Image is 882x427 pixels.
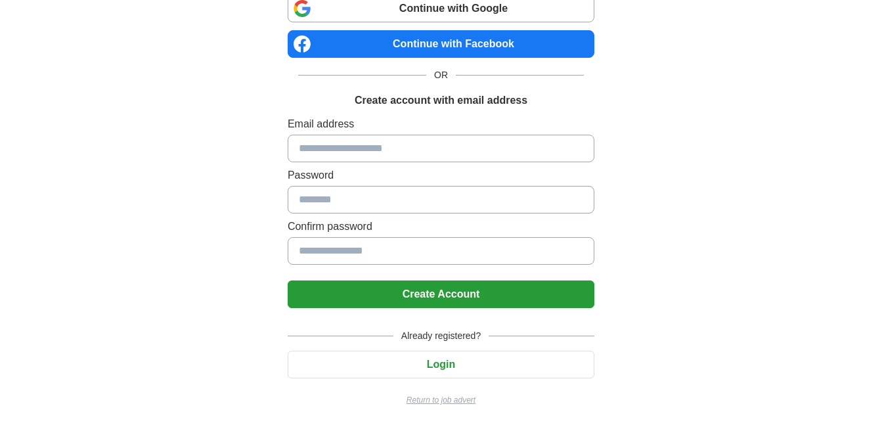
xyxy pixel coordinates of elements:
[355,93,527,108] h1: Create account with email address
[288,394,594,406] a: Return to job advert
[288,351,594,378] button: Login
[288,219,594,235] label: Confirm password
[288,168,594,183] label: Password
[393,329,489,343] span: Already registered?
[426,68,456,82] span: OR
[288,116,594,132] label: Email address
[288,30,594,58] a: Continue with Facebook
[288,281,594,308] button: Create Account
[288,359,594,370] a: Login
